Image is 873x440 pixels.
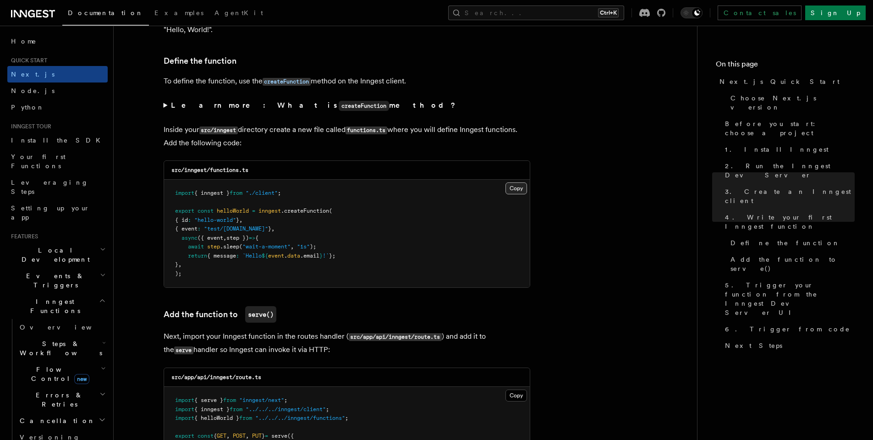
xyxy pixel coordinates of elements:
[319,253,323,259] span: }
[68,9,143,16] span: Documentation
[7,82,108,99] a: Node.js
[7,148,108,174] a: Your first Functions
[7,268,108,293] button: Events & Triggers
[284,253,287,259] span: .
[164,55,236,67] a: Define the function
[271,225,275,232] span: ,
[805,5,866,20] a: Sign Up
[16,416,95,425] span: Cancellation
[199,126,238,134] code: src/inngest
[230,190,242,196] span: from
[730,255,855,273] span: Add the function to serve()
[164,330,530,357] p: Next, import your Inngest function in the routes handler ( ) and add it to the handler so Inngest...
[252,208,255,214] span: =
[175,415,194,421] span: import
[725,324,850,334] span: 6. Trigger from code
[263,77,311,85] a: createFunction
[725,341,782,350] span: Next Steps
[239,243,242,250] span: (
[198,225,201,232] span: :
[226,235,249,241] span: step })
[175,217,188,223] span: { id
[214,433,217,439] span: {
[175,270,181,277] span: );
[326,406,329,412] span: ;
[226,433,230,439] span: ,
[175,225,198,232] span: { event
[265,433,268,439] span: =
[448,5,624,20] button: Search...Ctrl+K
[719,77,840,86] span: Next.js Quick Start
[11,37,37,46] span: Home
[268,253,284,259] span: event
[174,346,193,354] code: serve
[258,208,281,214] span: inngest
[721,183,855,209] a: 3. Create an Inngest client
[242,243,291,250] span: "wait-a-moment"
[246,190,278,196] span: "./client"
[284,397,287,403] span: ;
[223,235,226,241] span: ,
[171,101,457,110] strong: Learn more: What is method?
[16,319,108,335] a: Overview
[346,126,387,134] code: functions.ts
[16,365,101,383] span: Flow Control
[268,225,271,232] span: }
[11,87,55,94] span: Node.js
[716,59,855,73] h4: On this page
[598,8,619,17] kbd: Ctrl+K
[7,200,108,225] a: Setting up your app
[721,337,855,354] a: Next Steps
[16,339,102,357] span: Steps & Workflows
[721,141,855,158] a: 1. Install Inngest
[11,71,55,78] span: Next.js
[681,7,703,18] button: Toggle dark mode
[16,387,108,412] button: Errors & Retries
[16,390,99,409] span: Errors & Retries
[149,3,209,25] a: Examples
[505,182,527,194] button: Copy
[716,73,855,90] a: Next.js Quick Start
[214,9,263,16] span: AgentKit
[236,217,239,223] span: }
[725,119,855,137] span: Before you start: choose a project
[11,137,106,144] span: Install the SDK
[725,145,829,154] span: 1. Install Inngest
[721,115,855,141] a: Before you start: choose a project
[178,261,181,268] span: ,
[239,217,242,223] span: ,
[730,93,855,112] span: Choose Next.js version
[194,406,230,412] span: { inngest }
[730,238,840,247] span: Define the function
[725,187,855,205] span: 3. Create an Inngest client
[718,5,802,20] a: Contact sales
[194,397,223,403] span: { serve }
[725,213,855,231] span: 4. Write your first Inngest function
[255,415,345,421] span: "../../../inngest/functions"
[242,253,262,259] span: `Hello
[198,433,214,439] span: const
[281,208,329,214] span: .createFunction
[188,243,204,250] span: await
[271,433,287,439] span: serve
[217,433,226,439] span: GET
[198,208,214,214] span: const
[7,174,108,200] a: Leveraging Steps
[16,335,108,361] button: Steps & Workflows
[175,261,178,268] span: }
[188,253,207,259] span: return
[11,153,66,170] span: Your first Functions
[164,99,530,112] summary: Learn more: What iscreateFunctionmethod?
[339,101,389,111] code: createFunction
[181,235,198,241] span: async
[175,397,194,403] span: import
[345,415,348,421] span: ;
[239,415,252,421] span: from
[291,243,294,250] span: ,
[239,397,284,403] span: "inngest/next"
[721,209,855,235] a: 4. Write your first Inngest function
[252,433,262,439] span: PUT
[349,333,442,341] code: src/app/api/inngest/route.ts
[230,406,242,412] span: from
[207,243,220,250] span: step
